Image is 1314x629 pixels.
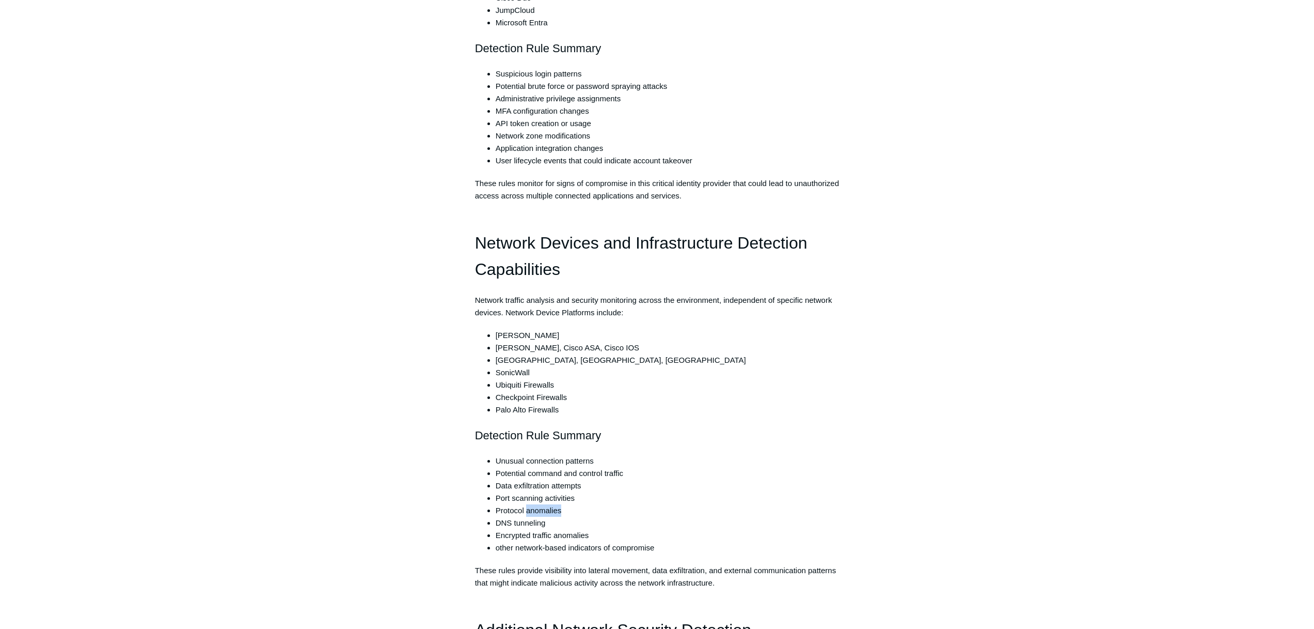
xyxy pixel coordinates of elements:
[496,354,840,366] li: [GEOGRAPHIC_DATA], [GEOGRAPHIC_DATA], [GEOGRAPHIC_DATA]
[496,492,840,504] li: Port scanning activities
[496,17,840,29] li: Microsoft Entra
[496,4,840,17] li: JumpCloud
[475,294,840,319] p: Network traffic analysis and security monitoring across the environment, independent of specific ...
[475,177,840,202] p: These rules monitor for signs of compromise in this critical identity provider that could lead to...
[496,342,840,354] li: [PERSON_NAME], Cisco ASA, Cisco IOS
[496,379,840,391] li: Ubiquiti Firewalls
[475,564,840,589] p: These rules provide visibility into lateral movement, data exfiltration, and external communicati...
[496,542,840,554] li: other network-based indicators of compromise
[496,467,840,480] li: Potential command and control traffic
[496,391,840,404] li: Checkpoint Firewalls
[496,105,840,117] li: MFA configuration changes
[475,426,840,444] h2: Detection Rule Summary
[496,480,840,492] li: Data exfiltration attempts
[496,68,840,80] li: Suspicious login patterns
[496,80,840,93] li: Potential brute force or password spraying attacks
[496,93,840,105] li: Administrative privilege assignments
[496,117,840,130] li: API token creation or usage
[496,504,840,517] li: Protocol anomalies
[475,230,840,283] h1: Network Devices and Infrastructure Detection Capabilities
[496,366,840,379] li: SonicWall
[496,142,840,155] li: Application integration changes
[496,517,840,529] li: DNS tunneling
[496,404,840,416] li: Palo Alto Firewalls
[496,529,840,542] li: Encrypted traffic anomalies
[475,39,840,57] h2: Detection Rule Summary
[496,130,840,142] li: Network zone modifications
[496,329,840,342] li: [PERSON_NAME]
[496,455,840,467] li: Unusual connection patterns
[496,155,840,167] li: User lifecycle events that could indicate account takeover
